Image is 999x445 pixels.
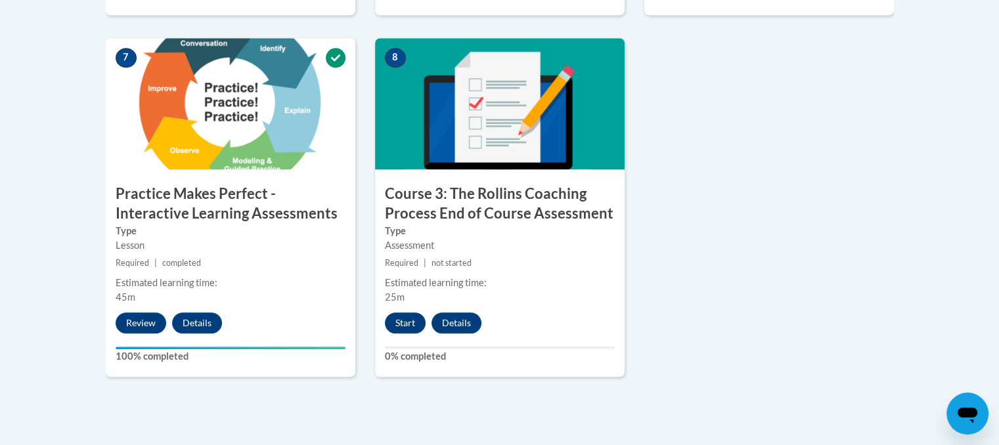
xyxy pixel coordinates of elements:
[375,38,625,169] img: Course Image
[154,258,157,268] span: |
[385,238,615,253] div: Assessment
[116,291,135,303] span: 45m
[116,276,345,290] div: Estimated learning time:
[946,392,988,434] iframe: Button to launch messaging window
[385,48,406,68] span: 8
[106,38,355,169] img: Course Image
[116,238,345,253] div: Lesson
[385,291,405,303] span: 25m
[162,258,201,268] span: completed
[385,312,426,333] button: Start
[116,224,345,238] label: Type
[172,312,222,333] button: Details
[106,184,355,224] h3: Practice Makes Perfect - Interactive Learning Assessments
[385,224,615,238] label: Type
[116,347,345,349] div: Your progress
[385,349,615,364] label: 0% completed
[432,312,481,333] button: Details
[116,312,166,333] button: Review
[432,258,472,268] span: not started
[375,184,625,224] h3: Course 3: The Rollins Coaching Process End of Course Assessment
[116,349,345,364] label: 100% completed
[116,258,149,268] span: Required
[385,276,615,290] div: Estimated learning time:
[385,258,418,268] span: Required
[116,48,137,68] span: 7
[424,258,426,268] span: |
